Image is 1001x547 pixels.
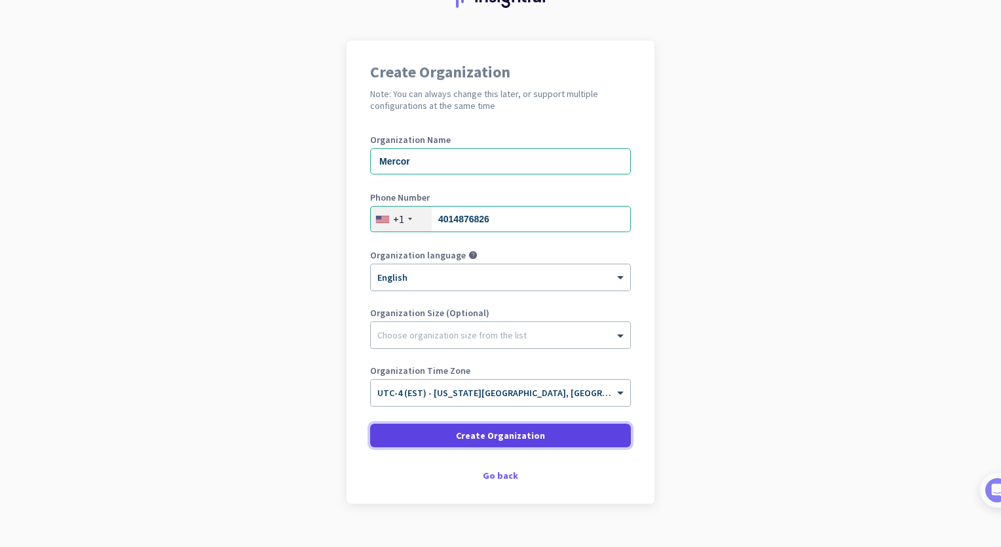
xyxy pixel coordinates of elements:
[393,213,404,226] div: +1
[456,429,545,442] span: Create Organization
[468,251,478,260] i: help
[370,135,631,144] label: Organization Name
[370,88,631,111] h2: Note: You can always change this later, or support multiple configurations at the same time
[370,366,631,375] label: Organization Time Zone
[370,148,631,174] input: What is the name of your organization?
[370,251,466,260] label: Organization language
[370,206,631,232] input: 201-555-0123
[370,424,631,447] button: Create Organization
[370,471,631,480] div: Go back
[370,64,631,80] h1: Create Organization
[370,193,631,202] label: Phone Number
[370,308,631,317] label: Organization Size (Optional)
